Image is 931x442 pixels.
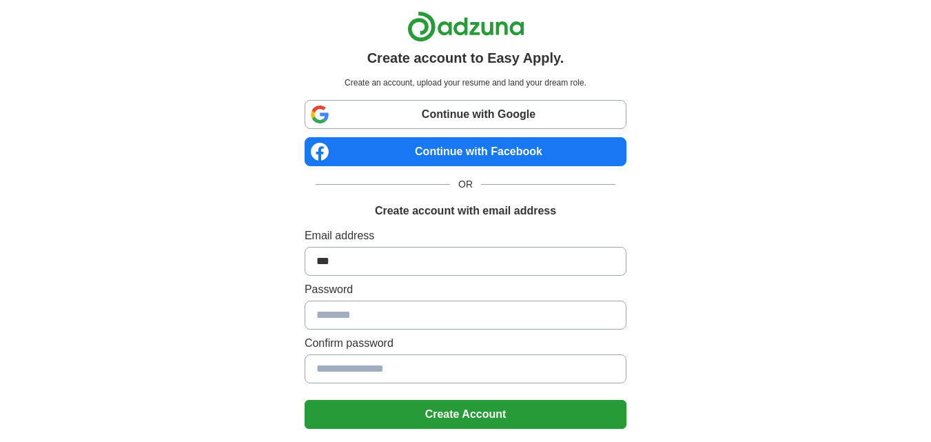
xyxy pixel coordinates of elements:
a: Continue with Facebook [305,137,626,166]
label: Email address [305,228,626,244]
h1: Create account with email address [375,203,556,219]
button: Create Account [305,400,626,429]
span: OR [450,177,481,192]
p: Create an account, upload your resume and land your dream role. [307,77,624,89]
label: Confirm password [305,335,626,352]
h1: Create account to Easy Apply. [367,48,564,68]
label: Password [305,281,626,298]
a: Continue with Google [305,100,626,129]
img: Adzuna logo [407,11,524,42]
